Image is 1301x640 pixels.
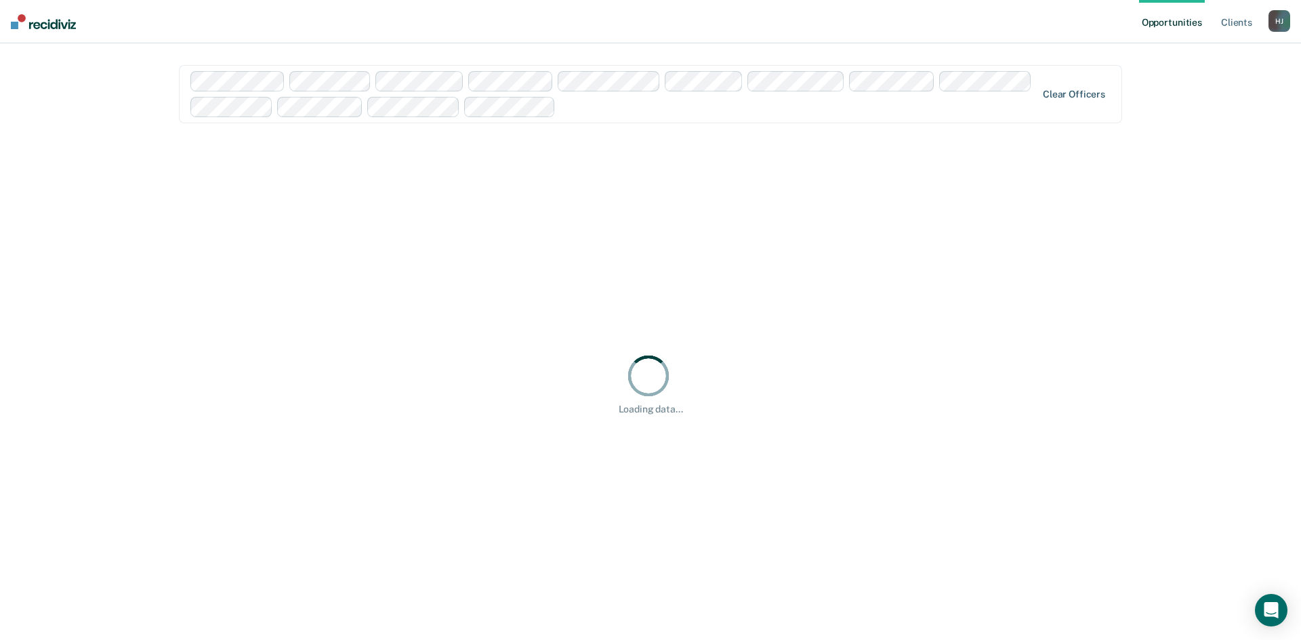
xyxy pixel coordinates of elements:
div: Open Intercom Messenger [1255,594,1287,626]
button: HJ [1268,10,1290,32]
div: Clear officers [1043,89,1105,100]
div: Loading data... [619,404,683,415]
img: Recidiviz [11,14,76,29]
div: H J [1268,10,1290,32]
